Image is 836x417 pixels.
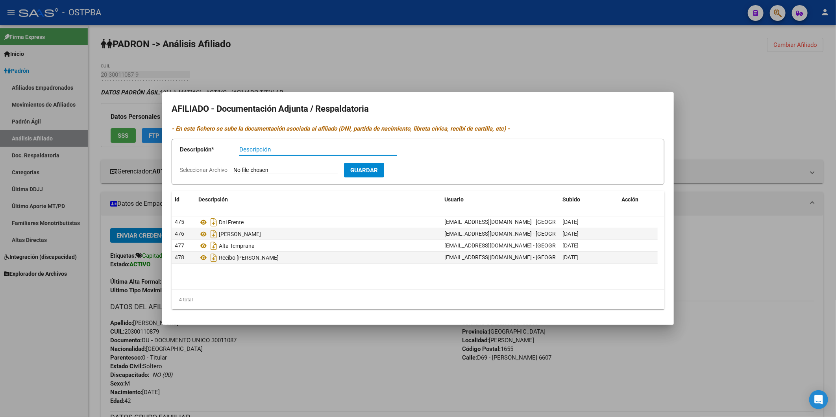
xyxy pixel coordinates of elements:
[559,191,618,208] datatable-header-cell: Subido
[809,390,828,409] div: Open Intercom Messenger
[175,254,184,260] span: 478
[175,219,184,225] span: 475
[172,101,664,116] h2: AFILIADO - Documentación Adjunta / Respaldatoria
[175,242,184,249] span: 477
[172,191,195,208] datatable-header-cell: id
[562,231,579,237] span: [DATE]
[350,167,378,174] span: Guardar
[444,196,464,203] span: Usuario
[444,231,631,237] span: [EMAIL_ADDRESS][DOMAIN_NAME] - [GEOGRAPHIC_DATA][PERSON_NAME]
[175,196,179,203] span: id
[209,216,219,229] i: Descargar documento
[441,191,559,208] datatable-header-cell: Usuario
[172,290,664,310] div: 4 total
[562,196,580,203] span: Subido
[219,243,255,249] span: Alta Temprana
[209,240,219,252] i: Descargar documento
[172,125,510,132] i: - En este fichero se sube la documentación asociada al afiliado (DNI, partida de nacimiento, libr...
[175,231,184,237] span: 476
[618,191,658,208] datatable-header-cell: Acción
[344,163,384,177] button: Guardar
[562,219,579,225] span: [DATE]
[444,242,631,249] span: [EMAIL_ADDRESS][DOMAIN_NAME] - [GEOGRAPHIC_DATA][PERSON_NAME]
[219,255,279,261] span: Recibo [PERSON_NAME]
[219,231,261,237] span: [PERSON_NAME]
[562,242,579,249] span: [DATE]
[195,191,441,208] datatable-header-cell: Descripción
[444,254,631,260] span: [EMAIL_ADDRESS][DOMAIN_NAME] - [GEOGRAPHIC_DATA][PERSON_NAME]
[219,219,244,225] span: Dni Frente
[444,219,631,225] span: [EMAIL_ADDRESS][DOMAIN_NAME] - [GEOGRAPHIC_DATA][PERSON_NAME]
[621,196,638,203] span: Acción
[209,228,219,240] i: Descargar documento
[180,167,227,173] span: Seleccionar Archivo
[180,145,239,154] p: Descripción
[209,251,219,264] i: Descargar documento
[198,196,228,203] span: Descripción
[562,254,579,260] span: [DATE]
